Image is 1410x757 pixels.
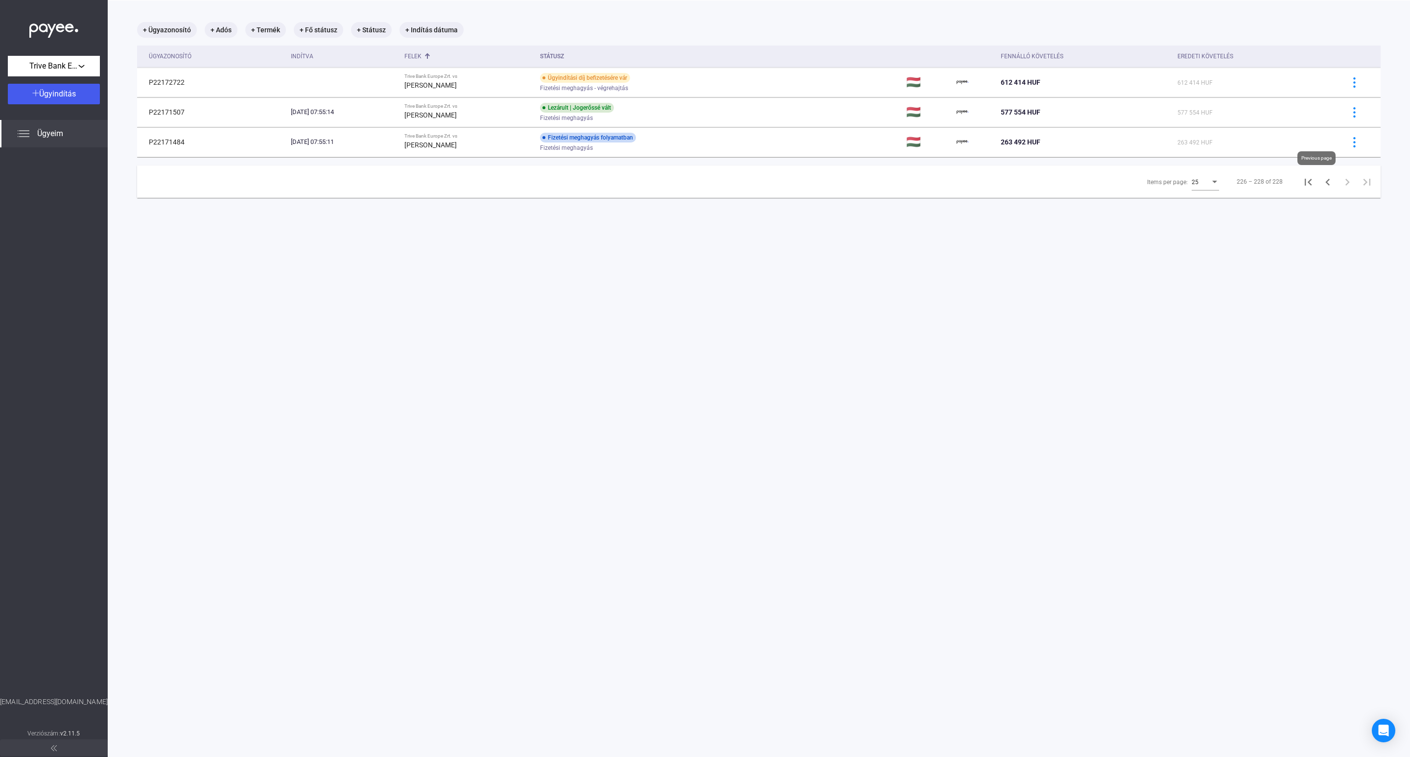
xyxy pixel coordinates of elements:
div: [DATE] 07:55:14 [291,107,397,117]
div: Ügyazonosító [149,50,191,62]
button: more-blue [1344,72,1364,93]
img: list.svg [18,128,29,140]
button: Last page [1357,172,1377,191]
mat-chip: + Adós [205,22,237,38]
span: Fizetési meghagyás [540,142,593,154]
strong: [PERSON_NAME] [404,81,457,89]
strong: [PERSON_NAME] [404,111,457,119]
button: Next page [1338,172,1357,191]
img: more-blue [1349,107,1360,118]
button: Previous page [1318,172,1338,191]
div: Indítva [291,50,397,62]
span: Fizetési meghagyás - végrehajtás [540,82,628,94]
mat-chip: + Fő státusz [294,22,343,38]
div: Trive Bank Europe Zrt. vs [404,73,532,79]
mat-chip: + Ügyazonosító [137,22,197,38]
div: Fennálló követelés [1001,50,1063,62]
div: Previous page [1297,151,1336,165]
span: 577 554 HUF [1177,109,1213,116]
span: Fizetési meghagyás [540,112,593,124]
img: arrow-double-left-grey.svg [51,745,57,751]
span: Ügyindítás [39,89,76,98]
div: Ügyazonosító [149,50,283,62]
th: Státusz [536,46,902,68]
button: more-blue [1344,102,1364,122]
div: Trive Bank Europe Zrt. vs [404,133,532,139]
div: Eredeti követelés [1177,50,1233,62]
span: 577 554 HUF [1001,108,1040,116]
span: 25 [1192,179,1198,186]
div: Trive Bank Europe Zrt. vs [404,103,532,109]
div: Indítva [291,50,313,62]
td: 🇭🇺 [902,68,953,97]
img: more-blue [1349,137,1360,147]
div: Lezárult | Jogerőssé vált [540,103,614,113]
img: more-blue [1349,77,1360,88]
div: Felek [404,50,532,62]
span: Trive Bank Europe Zrt. [29,60,78,72]
div: Eredeti követelés [1177,50,1332,62]
span: 263 492 HUF [1001,138,1040,146]
button: Ügyindítás [8,84,100,104]
div: 226 – 228 of 228 [1237,176,1283,188]
td: P22171507 [137,97,287,127]
div: Open Intercom Messenger [1372,719,1395,742]
img: payee-logo [957,136,968,148]
div: Fennálló követelés [1001,50,1170,62]
mat-chip: + Státusz [351,22,392,38]
mat-chip: + Termék [245,22,286,38]
span: 612 414 HUF [1001,78,1040,86]
img: payee-logo [957,76,968,88]
div: Fizetési meghagyás folyamatban [540,133,636,142]
div: [DATE] 07:55:11 [291,137,397,147]
span: 263 492 HUF [1177,139,1213,146]
span: Ügyeim [37,128,63,140]
div: Items per page: [1147,176,1188,188]
mat-chip: + Indítás dátuma [399,22,464,38]
div: Ügyindítási díj befizetésére vár [540,73,630,83]
td: P22171484 [137,127,287,157]
img: white-payee-white-dot.svg [29,18,78,38]
button: more-blue [1344,132,1364,152]
img: payee-logo [957,106,968,118]
span: 612 414 HUF [1177,79,1213,86]
td: 🇭🇺 [902,97,953,127]
strong: v2.11.5 [60,730,80,737]
strong: [PERSON_NAME] [404,141,457,149]
div: Felek [404,50,422,62]
button: Trive Bank Europe Zrt. [8,56,100,76]
img: plus-white.svg [32,90,39,96]
mat-select: Items per page: [1192,176,1219,188]
td: P22172722 [137,68,287,97]
td: 🇭🇺 [902,127,953,157]
button: First page [1298,172,1318,191]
